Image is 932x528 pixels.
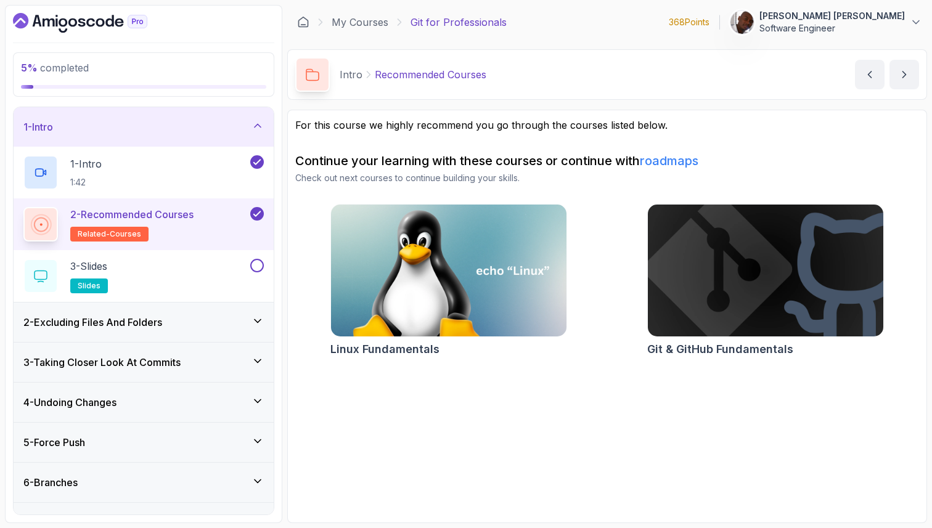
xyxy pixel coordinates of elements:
[640,153,698,168] a: roadmaps
[14,423,274,462] button: 5-Force Push
[647,341,793,358] h2: Git & GitHub Fundamentals
[23,355,181,370] h3: 3 - Taking Closer Look At Commits
[759,10,905,22] p: [PERSON_NAME] [PERSON_NAME]
[759,22,905,35] p: Software Engineer
[331,205,566,336] img: Linux Fundamentals card
[70,176,102,189] p: 1:42
[21,62,38,74] span: 5 %
[330,204,567,358] a: Linux Fundamentals cardLinux Fundamentals
[70,207,194,222] p: 2 - Recommended Courses
[375,67,486,82] p: Recommended Courses
[669,16,709,28] p: 368 Points
[332,15,388,30] a: My Courses
[13,13,176,33] a: Dashboard
[23,155,264,190] button: 1-Intro1:42
[14,107,274,147] button: 1-Intro
[14,463,274,502] button: 6-Branches
[330,341,439,358] h2: Linux Fundamentals
[647,204,884,358] a: Git & GitHub Fundamentals cardGit & GitHub Fundamentals
[70,156,102,171] p: 1 - Intro
[23,120,53,134] h3: 1 - Intro
[340,67,362,82] p: Intro
[730,10,922,35] button: user profile image[PERSON_NAME] [PERSON_NAME]Software Engineer
[889,60,919,89] button: next content
[23,475,78,490] h3: 6 - Branches
[14,343,274,382] button: 3-Taking Closer Look At Commits
[295,118,919,132] p: For this course we highly recommend you go through the courses listed below.
[21,62,89,74] span: completed
[295,152,919,169] h2: Continue your learning with these courses or continue with
[411,15,507,30] p: Git for Professionals
[730,10,754,34] img: user profile image
[23,315,162,330] h3: 2 - Excluding Files And Folders
[70,259,107,274] p: 3 - Slides
[14,303,274,342] button: 2-Excluding Files And Folders
[648,205,883,336] img: Git & GitHub Fundamentals card
[23,207,264,242] button: 2-Recommended Coursesrelated-courses
[78,281,100,291] span: slides
[855,60,885,89] button: previous content
[78,229,141,239] span: related-courses
[14,383,274,422] button: 4-Undoing Changes
[23,395,116,410] h3: 4 - Undoing Changes
[297,16,309,28] a: Dashboard
[23,435,85,450] h3: 5 - Force Push
[295,172,919,184] p: Check out next courses to continue building your skills.
[23,259,264,293] button: 3-Slidesslides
